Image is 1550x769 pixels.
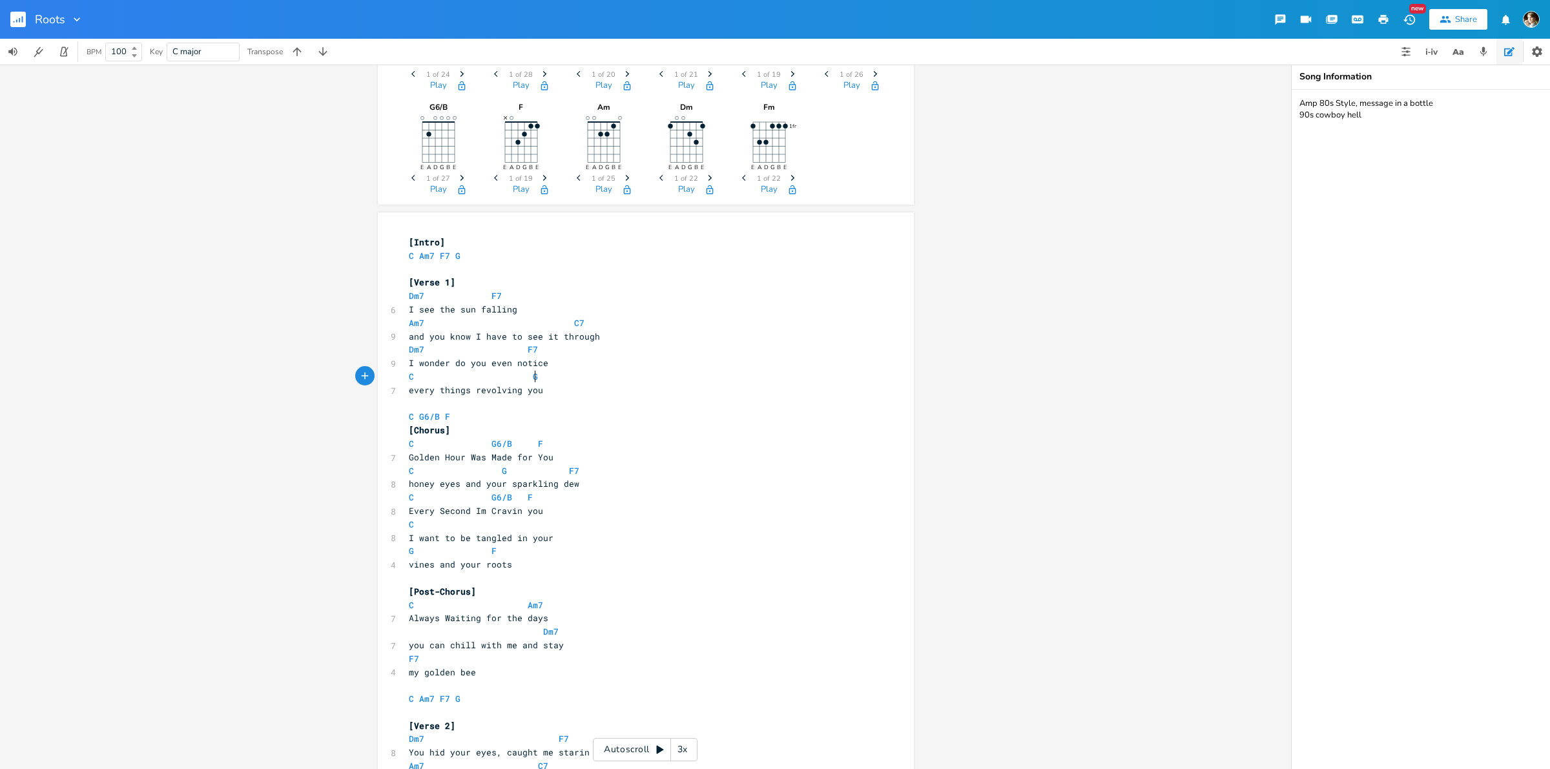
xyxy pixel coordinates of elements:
div: Am [572,103,636,111]
span: you can chill with me and stay [409,639,564,651]
text: G [687,163,692,171]
span: 1 of 25 [592,175,615,182]
text: E [420,163,423,171]
span: You hid your eyes, caught me starin [409,746,590,758]
span: every things revolving you [409,384,543,396]
span: F7 [559,733,569,744]
span: 1 of 20 [592,71,615,78]
text: 1fr [789,123,796,130]
text: B [694,163,697,171]
span: F7 [569,465,579,477]
span: C [409,371,414,382]
text: D [598,163,603,171]
span: vines and your roots [409,559,512,570]
text: G [439,163,444,171]
text: E [700,163,703,171]
span: G [455,693,460,704]
span: 1 of 28 [509,71,533,78]
text: A [757,163,761,171]
span: C [409,465,414,477]
span: Am7 [528,599,543,611]
span: honey eyes and your sparkling dew [409,478,579,489]
span: [Chorus] [409,424,450,436]
span: G [502,465,507,477]
span: F [528,491,533,503]
text: D [763,163,768,171]
text: D [681,163,685,171]
span: [Verse 1] [409,276,455,288]
text: E [617,163,621,171]
text: E [502,163,506,171]
span: 1 of 19 [757,71,781,78]
span: I see the sun falling [409,303,517,315]
span: F [491,545,497,557]
span: I want to be tangled in your [409,532,553,544]
text: E [668,163,671,171]
button: Play [430,81,447,92]
text: E [750,163,754,171]
span: G6/B [491,491,512,503]
span: C [409,438,414,449]
span: F [538,438,543,449]
span: F7 [440,693,450,704]
span: Always Waiting for the days [409,612,548,624]
span: 1 of 22 [674,175,698,182]
div: Key [150,48,163,56]
span: Roots [35,14,65,25]
button: Play [761,185,778,196]
span: C [409,599,414,611]
text: E [585,163,588,171]
text: A [592,163,596,171]
text: A [426,163,431,171]
text: A [674,163,679,171]
span: C [409,491,414,503]
button: Play [595,185,612,196]
div: BPM [87,48,101,56]
span: Am7 [409,317,424,329]
div: Fm [737,103,801,111]
textarea: Amp 80s Style, message in a bottle 90s cowboy hell [1292,90,1550,769]
text: × [503,112,508,123]
text: B [446,163,449,171]
button: Play [513,185,530,196]
span: [Verse 2] [409,720,455,732]
span: F7 [440,250,450,261]
span: Am7 [419,693,435,704]
span: F7 [491,290,502,302]
text: E [452,163,455,171]
text: E [535,163,538,171]
span: Dm7 [409,343,424,355]
span: C major [172,46,201,57]
span: I wonder do you even notice [409,357,548,369]
span: F [445,411,450,422]
div: G6/B [406,103,471,111]
span: G6/B [419,411,440,422]
text: B [528,163,532,171]
span: C [409,693,414,704]
span: Dm7 [409,290,424,302]
div: New [1409,4,1426,14]
div: Autoscroll [593,738,697,761]
span: 1 of 19 [509,175,533,182]
text: D [433,163,437,171]
div: Share [1455,14,1477,25]
button: Play [595,81,612,92]
div: Transpose [247,48,283,56]
span: 1 of 26 [840,71,863,78]
text: B [776,163,780,171]
span: Dm7 [409,733,424,744]
span: F7 [528,343,538,355]
text: E [783,163,786,171]
text: D [515,163,520,171]
span: G6/B [491,438,512,449]
span: C7 [574,317,584,329]
span: Dm7 [543,626,559,637]
button: Play [513,81,530,92]
button: New [1396,8,1422,31]
span: and you know I have to see it through [409,331,600,342]
span: G [533,371,538,382]
span: G [409,545,414,557]
div: Song Information [1299,72,1542,81]
button: Play [678,81,695,92]
span: [Intro] [409,236,445,248]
